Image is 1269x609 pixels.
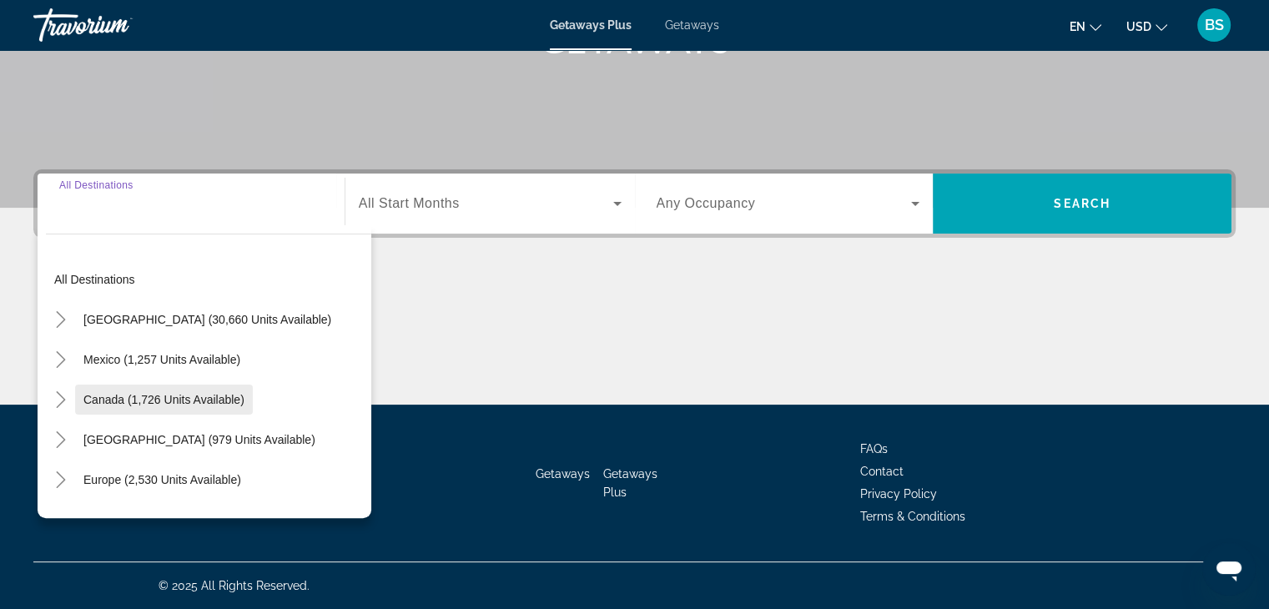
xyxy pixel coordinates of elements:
[46,385,75,415] button: Toggle Canada (1,726 units available)
[38,174,1231,234] div: Search widget
[75,345,249,375] button: Mexico (1,257 units available)
[657,196,756,210] span: Any Occupancy
[33,3,200,47] a: Travorium
[1126,14,1167,38] button: Change currency
[933,174,1231,234] button: Search
[46,425,75,455] button: Toggle Caribbean & Atlantic Islands (979 units available)
[46,305,75,335] button: Toggle United States (30,660 units available)
[860,487,937,501] a: Privacy Policy
[83,433,315,446] span: [GEOGRAPHIC_DATA] (979 units available)
[603,467,657,499] a: Getaways Plus
[75,304,340,335] button: [GEOGRAPHIC_DATA] (30,660 units available)
[46,264,371,294] button: All destinations
[1070,20,1085,33] span: en
[75,385,253,415] button: Canada (1,726 units available)
[1202,542,1256,596] iframe: Button to launch messaging window
[665,18,719,32] a: Getaways
[1126,20,1151,33] span: USD
[860,510,965,523] a: Terms & Conditions
[59,179,133,190] span: All Destinations
[1070,14,1101,38] button: Change language
[83,313,331,326] span: [GEOGRAPHIC_DATA] (30,660 units available)
[860,442,888,455] a: FAQs
[1192,8,1236,43] button: User Menu
[359,196,460,210] span: All Start Months
[83,353,240,366] span: Mexico (1,257 units available)
[46,506,75,535] button: Toggle Australia (210 units available)
[83,473,241,486] span: Europe (2,530 units available)
[1054,197,1110,210] span: Search
[46,345,75,375] button: Toggle Mexico (1,257 units available)
[75,425,324,455] button: [GEOGRAPHIC_DATA] (979 units available)
[83,393,244,406] span: Canada (1,726 units available)
[536,467,590,481] a: Getaways
[46,466,75,495] button: Toggle Europe (2,530 units available)
[54,273,135,286] span: All destinations
[1205,17,1224,33] span: BS
[550,18,632,32] a: Getaways Plus
[75,505,248,535] button: Australia (210 units available)
[75,465,249,495] button: Europe (2,530 units available)
[159,579,310,592] span: © 2025 All Rights Reserved.
[860,465,904,478] a: Contact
